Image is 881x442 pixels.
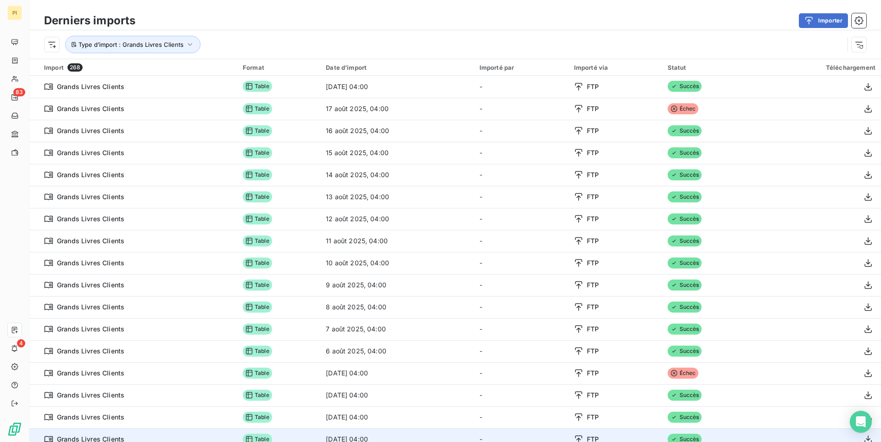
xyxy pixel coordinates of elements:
[243,302,272,313] span: Table
[668,147,702,158] span: Succès
[587,236,599,246] span: FTP
[761,64,875,71] div: Téléchargement
[57,369,124,378] span: Grands Livres Clients
[243,390,272,401] span: Table
[587,170,599,179] span: FTP
[320,120,474,142] td: 16 août 2025, 04:00
[474,252,569,274] td: -
[474,120,569,142] td: -
[587,258,599,268] span: FTP
[320,384,474,406] td: [DATE] 04:00
[243,346,272,357] span: Table
[668,390,702,401] span: Succès
[587,148,599,157] span: FTP
[243,169,272,180] span: Table
[57,413,124,422] span: Grands Livres Clients
[78,41,184,48] span: Type d’import : Grands Livres Clients
[474,76,569,98] td: -
[587,413,599,422] span: FTP
[57,104,124,113] span: Grands Livres Clients
[668,302,702,313] span: Succès
[243,147,272,158] span: Table
[587,391,599,400] span: FTP
[668,324,702,335] span: Succès
[587,347,599,356] span: FTP
[57,214,124,224] span: Grands Livres Clients
[57,258,124,268] span: Grands Livres Clients
[7,6,22,20] div: PI
[243,280,272,291] span: Table
[243,103,272,114] span: Table
[57,82,124,91] span: Grands Livres Clients
[587,104,599,113] span: FTP
[587,325,599,334] span: FTP
[474,340,569,362] td: -
[320,142,474,164] td: 15 août 2025, 04:00
[243,64,315,71] div: Format
[668,125,702,136] span: Succès
[243,257,272,269] span: Table
[243,368,272,379] span: Table
[320,274,474,296] td: 9 août 2025, 04:00
[320,340,474,362] td: 6 août 2025, 04:00
[474,362,569,384] td: -
[57,126,124,135] span: Grands Livres Clients
[587,369,599,378] span: FTP
[474,186,569,208] td: -
[320,208,474,230] td: 12 août 2025, 04:00
[65,36,201,53] button: Type d’import : Grands Livres Clients
[57,347,124,356] span: Grands Livres Clients
[668,346,702,357] span: Succès
[587,214,599,224] span: FTP
[57,325,124,334] span: Grands Livres Clients
[320,164,474,186] td: 14 août 2025, 04:00
[57,170,124,179] span: Grands Livres Clients
[474,406,569,428] td: -
[668,257,702,269] span: Succès
[326,64,468,71] div: Date d’import
[480,64,563,71] div: Importé par
[243,412,272,423] span: Table
[850,411,872,433] div: Open Intercom Messenger
[474,318,569,340] td: -
[668,235,702,246] span: Succès
[668,191,702,202] span: Succès
[57,302,124,312] span: Grands Livres Clients
[44,12,135,29] h3: Derniers imports
[587,82,599,91] span: FTP
[587,280,599,290] span: FTP
[474,208,569,230] td: -
[799,13,848,28] button: Importer
[668,280,702,291] span: Succès
[320,296,474,318] td: 8 août 2025, 04:00
[587,302,599,312] span: FTP
[7,422,22,436] img: Logo LeanPay
[243,213,272,224] span: Table
[57,192,124,201] span: Grands Livres Clients
[17,339,25,347] span: 4
[243,81,272,92] span: Table
[320,252,474,274] td: 10 août 2025, 04:00
[320,76,474,98] td: [DATE] 04:00
[57,148,124,157] span: Grands Livres Clients
[474,164,569,186] td: -
[320,186,474,208] td: 13 août 2025, 04:00
[474,384,569,406] td: -
[57,236,124,246] span: Grands Livres Clients
[243,191,272,202] span: Table
[474,296,569,318] td: -
[57,391,124,400] span: Grands Livres Clients
[474,230,569,252] td: -
[320,230,474,252] td: 11 août 2025, 04:00
[668,64,750,71] div: Statut
[320,318,474,340] td: 7 août 2025, 04:00
[668,213,702,224] span: Succès
[44,63,232,72] div: Import
[67,63,83,72] span: 268
[587,192,599,201] span: FTP
[474,142,569,164] td: -
[668,103,699,114] span: Échec
[320,98,474,120] td: 17 août 2025, 04:00
[57,280,124,290] span: Grands Livres Clients
[574,64,657,71] div: Importé via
